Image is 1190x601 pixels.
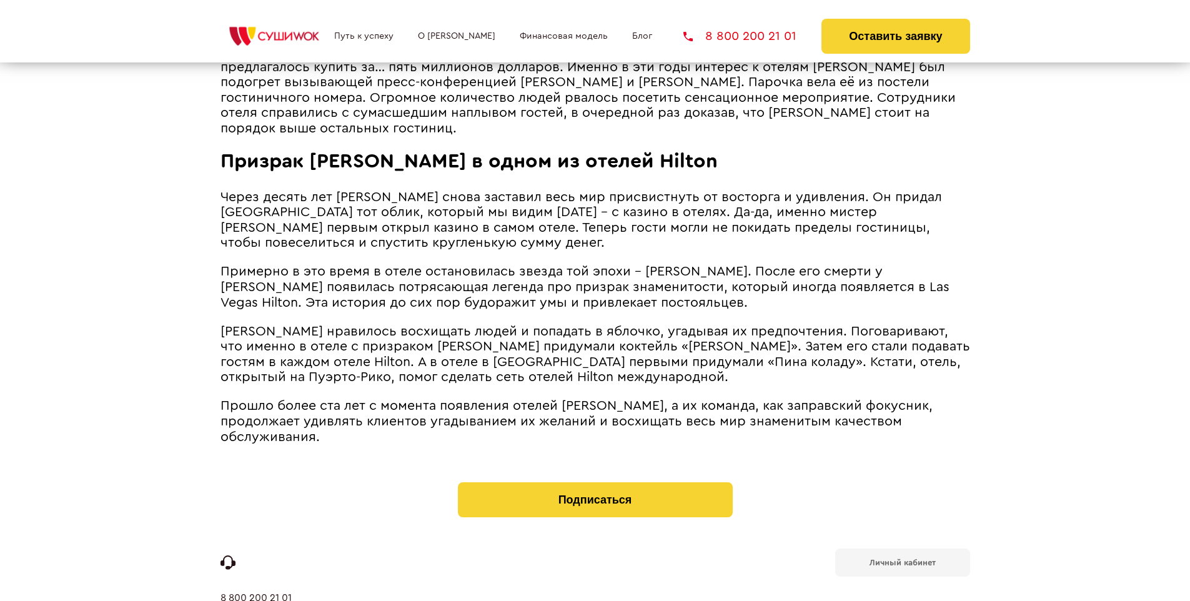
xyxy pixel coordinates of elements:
[334,31,394,41] a: Путь к успеху
[221,265,950,309] span: Примерно в это время в отеле остановилась звезда той эпохи – [PERSON_NAME]. После его смерти у [P...
[458,482,733,517] button: Подписаться
[683,30,796,42] a: 8 800 200 21 01
[221,191,942,250] span: Через десять лет [PERSON_NAME] снова заставил весь мир присвистнуть от восторга и удивления. Он п...
[632,31,652,41] a: Блог
[870,559,936,567] b: Личный кабинет
[418,31,495,41] a: О [PERSON_NAME]
[221,325,970,384] span: [PERSON_NAME] нравилось восхищать людей и попадать в яблочко, угадывая их предпочтения. Поговарив...
[705,30,796,42] span: 8 800 200 21 01
[821,19,969,54] button: Оставить заявку
[221,399,933,443] span: Прошло более ста лет с момента появления отелей [PERSON_NAME], а их команда, как заправский фокус...
[221,151,718,171] span: Призрак [PERSON_NAME] в одном из отелей Hilton
[835,549,970,577] a: Личный кабинет
[520,31,608,41] a: Финансовая модель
